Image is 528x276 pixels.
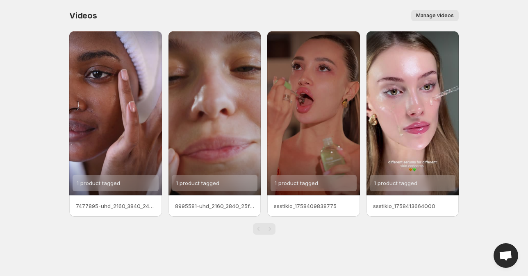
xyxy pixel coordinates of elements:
[69,11,97,20] span: Videos
[76,202,155,210] p: 7477895-uhd_2160_3840_24fps
[373,202,453,210] p: ssstikio_1758413664000
[416,12,454,19] span: Manage videos
[176,180,219,186] span: 1 product tagged
[175,202,255,210] p: 8995581-uhd_2160_3840_25fps
[411,10,459,21] button: Manage videos
[77,180,120,186] span: 1 product tagged
[253,223,275,235] nav: Pagination
[274,202,353,210] p: ssstikio_1758409838775
[275,180,318,186] span: 1 product tagged
[374,180,417,186] span: 1 product tagged
[494,243,518,268] div: Open chat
